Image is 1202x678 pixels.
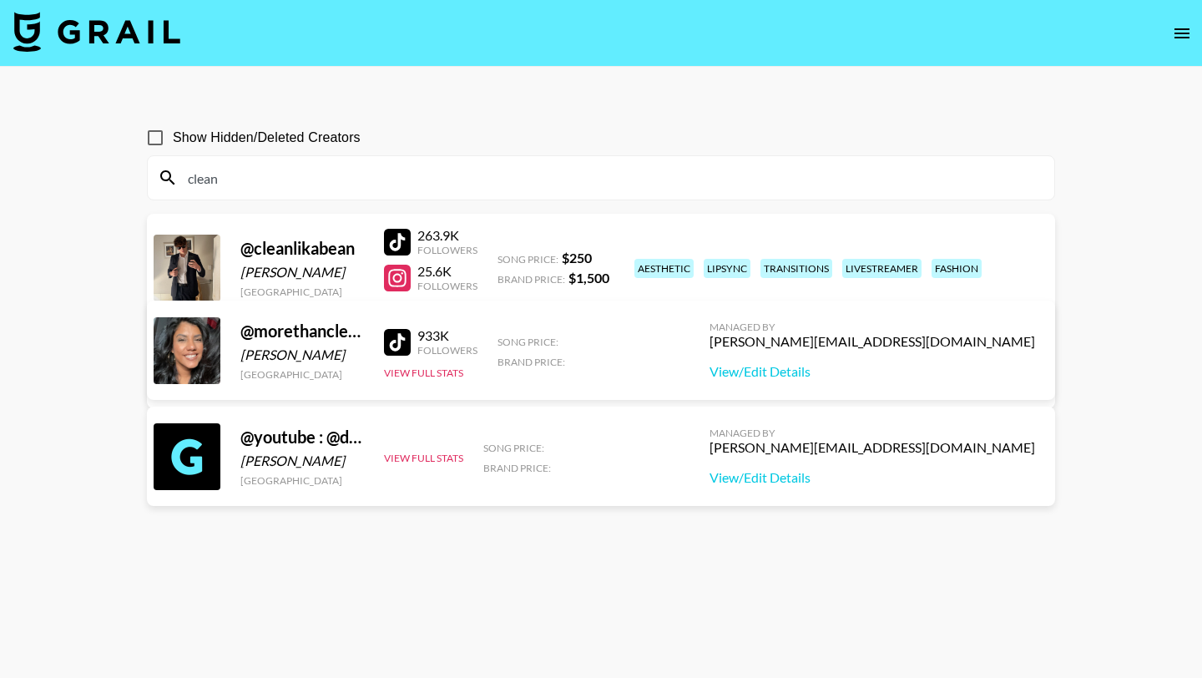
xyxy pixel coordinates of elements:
[240,427,364,448] div: @ youtube : @deetakesovercleaning
[240,368,364,381] div: [GEOGRAPHIC_DATA]
[704,259,750,278] div: lipsync
[932,259,982,278] div: fashion
[710,439,1035,456] div: [PERSON_NAME][EMAIL_ADDRESS][DOMAIN_NAME]
[13,12,180,52] img: Grail Talent
[384,452,463,464] button: View Full Stats
[710,363,1035,380] a: View/Edit Details
[568,270,609,286] strong: $ 1,500
[710,333,1035,350] div: [PERSON_NAME][EMAIL_ADDRESS][DOMAIN_NAME]
[417,344,477,357] div: Followers
[417,280,477,292] div: Followers
[178,164,1044,191] input: Search by User Name
[240,453,364,469] div: [PERSON_NAME]
[497,273,565,286] span: Brand Price:
[240,238,364,259] div: @ cleanlikabean
[240,347,364,363] div: [PERSON_NAME]
[417,244,477,256] div: Followers
[483,462,551,474] span: Brand Price:
[842,259,922,278] div: livestreamer
[240,474,364,487] div: [GEOGRAPHIC_DATA]
[497,253,558,266] span: Song Price:
[240,286,364,298] div: [GEOGRAPHIC_DATA]
[384,367,463,379] button: View Full Stats
[240,264,364,281] div: [PERSON_NAME]
[710,427,1035,439] div: Managed By
[497,336,558,348] span: Song Price:
[710,469,1035,486] a: View/Edit Details
[483,442,544,454] span: Song Price:
[417,263,477,280] div: 25.6K
[1165,17,1199,50] button: open drawer
[760,259,832,278] div: transitions
[417,227,477,244] div: 263.9K
[562,250,592,266] strong: $ 250
[240,321,364,342] div: @ morethancleaning
[173,128,361,148] span: Show Hidden/Deleted Creators
[634,259,694,278] div: aesthetic
[417,327,477,344] div: 933K
[497,356,565,368] span: Brand Price:
[710,321,1035,333] div: Managed By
